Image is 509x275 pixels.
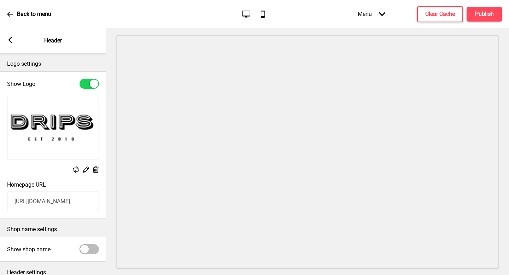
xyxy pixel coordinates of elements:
[44,37,62,45] p: Header
[475,10,494,18] h4: Publish
[7,96,99,159] img: Image
[467,7,502,22] button: Publish
[7,81,35,87] label: Show Logo
[425,10,455,18] h4: Clear Cache
[351,4,392,24] div: Menu
[7,226,99,233] p: Shop name settings
[7,60,99,68] p: Logo settings
[417,6,463,22] button: Clear Cache
[17,10,51,18] p: Back to menu
[7,5,51,24] a: Back to menu
[7,181,46,188] label: Homepage URL
[7,246,51,253] label: Show shop name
